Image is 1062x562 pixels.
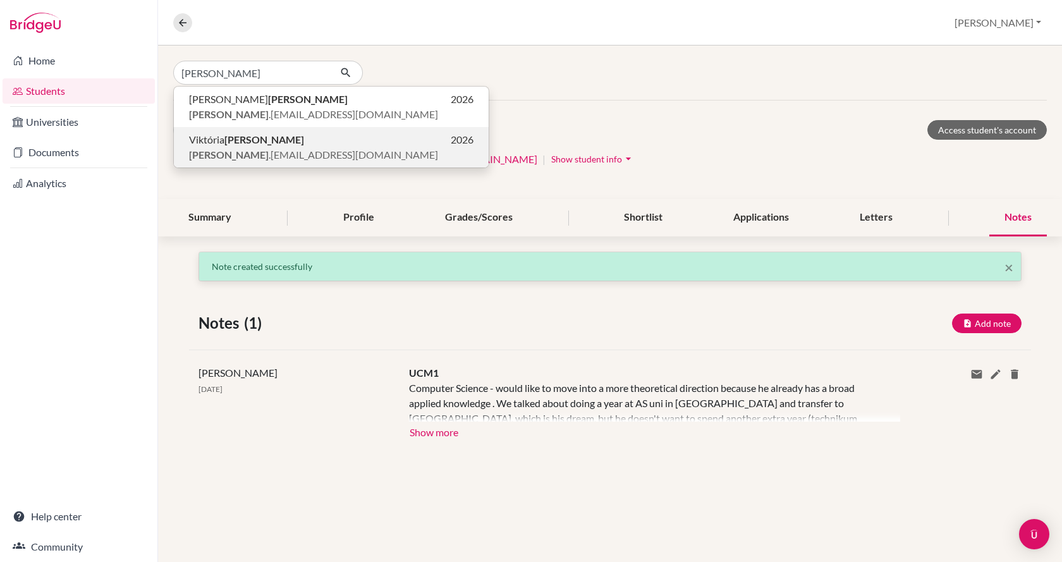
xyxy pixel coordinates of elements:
button: Show more [409,422,459,441]
span: Viktória [189,132,304,147]
div: Summary [173,199,247,236]
a: Analytics [3,171,155,196]
div: Letters [845,199,908,236]
button: Add note [952,314,1022,333]
span: [PERSON_NAME] [189,92,348,107]
div: Computer Science - would like to move into a more theoretical direction because he already has a ... [409,381,881,422]
a: Community [3,534,155,559]
span: [PERSON_NAME] [198,367,278,379]
b: [PERSON_NAME] [189,108,269,120]
button: Show student infoarrow_drop_down [551,149,635,169]
input: Find student by name... [173,61,330,85]
button: [PERSON_NAME] [949,11,1047,35]
div: Shortlist [609,199,678,236]
span: UCM1 [409,367,439,379]
span: Notes [198,312,244,334]
a: Documents [3,140,155,165]
button: Close [1004,260,1013,275]
b: [PERSON_NAME] [224,133,304,145]
div: Profile [328,199,389,236]
span: × [1004,258,1013,276]
span: Show student info [551,154,622,164]
span: | [542,152,546,167]
a: Universities [3,109,155,135]
div: Applications [718,199,804,236]
span: 2026 [451,132,473,147]
a: Access student's account [927,120,1047,140]
b: [PERSON_NAME] [268,93,348,105]
div: Open Intercom Messenger [1019,519,1049,549]
button: Viktória[PERSON_NAME]2026[PERSON_NAME].[EMAIL_ADDRESS][DOMAIN_NAME] [174,127,489,168]
div: Notes [989,199,1047,236]
img: Bridge-U [10,13,61,33]
span: .[EMAIL_ADDRESS][DOMAIN_NAME] [189,147,438,162]
a: Help center [3,504,155,529]
div: Grades/Scores [430,199,528,236]
span: 2026 [451,92,473,107]
a: Students [3,78,155,104]
span: .[EMAIL_ADDRESS][DOMAIN_NAME] [189,107,438,122]
a: Home [3,48,155,73]
b: [PERSON_NAME] [189,149,269,161]
span: [DATE] [198,384,223,394]
i: arrow_drop_down [622,152,635,165]
p: Note created successfully [212,260,1008,273]
button: [PERSON_NAME][PERSON_NAME]2026[PERSON_NAME].[EMAIL_ADDRESS][DOMAIN_NAME] [174,87,489,127]
span: (1) [244,312,267,334]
